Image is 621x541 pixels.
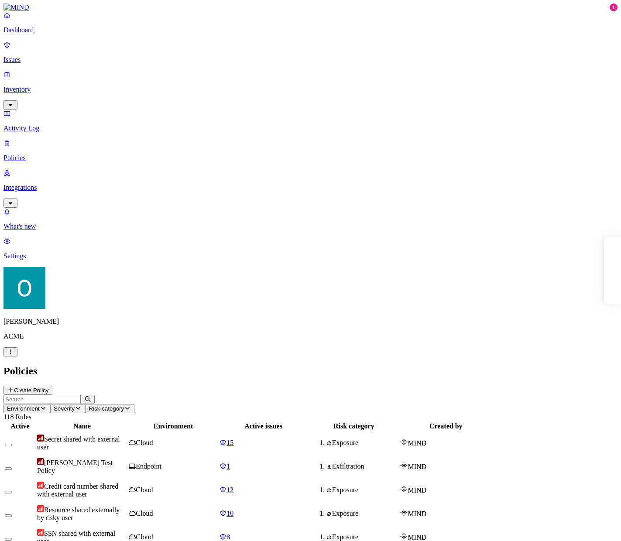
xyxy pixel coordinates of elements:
a: MIND [3,3,618,11]
img: MIND [3,3,29,11]
input: Search [3,395,81,404]
div: Exposure [326,439,398,447]
div: Active [5,422,35,430]
div: Created by [400,422,491,430]
a: Policies [3,139,618,162]
div: 1 [610,3,618,11]
div: Name [37,422,127,430]
div: Exposure [326,486,398,494]
p: [PERSON_NAME] [3,318,618,325]
div: Exfiltration [326,462,398,470]
span: 1 [226,462,230,470]
span: 10 [226,510,233,517]
a: 1 [220,462,307,470]
img: Ofir Englard [3,267,45,309]
a: Inventory [3,71,618,108]
span: Cloud [136,533,153,541]
a: What's new [3,208,618,230]
a: 12 [220,486,307,494]
a: Issues [3,41,618,64]
div: Risk category [309,422,398,430]
span: 118 Rules [3,413,31,421]
span: Risk category [89,405,124,412]
a: Settings [3,237,618,260]
a: 8 [220,533,307,541]
p: Dashboard [3,26,618,34]
span: MIND [408,534,426,541]
img: severity-high [37,482,44,489]
div: Exposure [326,510,398,517]
span: 8 [226,533,230,541]
span: Cloud [136,439,153,446]
span: 15 [226,439,233,446]
span: Endpoint [136,462,161,470]
div: Exposure [326,533,398,541]
p: Issues [3,56,618,64]
span: Credit card number shared with external user [37,483,118,498]
a: 15 [220,439,307,447]
img: mind-logo-icon [400,509,408,516]
span: Cloud [136,486,153,493]
img: mind-logo-icon [400,486,408,493]
div: Environment [129,422,218,430]
h2: Policies [3,365,618,377]
span: Environment [7,405,40,412]
span: Resource shared externally by risky user [37,506,120,521]
span: Secret shared with external user [37,435,120,451]
span: 12 [226,486,233,493]
p: Policies [3,154,618,162]
a: Dashboard [3,11,618,34]
span: [PERSON_NAME] Test Policy [37,459,113,474]
p: What's new [3,223,618,230]
p: Integrations [3,184,618,192]
span: Cloud [136,510,153,517]
img: mind-logo-icon [400,438,408,445]
span: MIND [408,486,426,494]
span: MIND [408,439,426,447]
a: Integrations [3,169,618,206]
img: mind-logo-icon [400,533,408,540]
a: Activity Log [3,110,618,132]
span: MIND [408,510,426,517]
span: Severity [54,405,75,412]
div: Active issues [220,422,307,430]
img: severity-high [37,505,44,512]
img: severity-critical [37,435,44,442]
p: Inventory [3,86,618,93]
img: severity-high [37,529,44,536]
span: MIND [408,463,426,470]
p: Settings [3,252,618,260]
button: Create Policy [3,386,52,395]
a: 10 [220,510,307,517]
p: ACME [3,332,618,340]
img: severity-critical [37,458,44,465]
p: Activity Log [3,124,618,132]
img: mind-logo-icon [400,462,408,469]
